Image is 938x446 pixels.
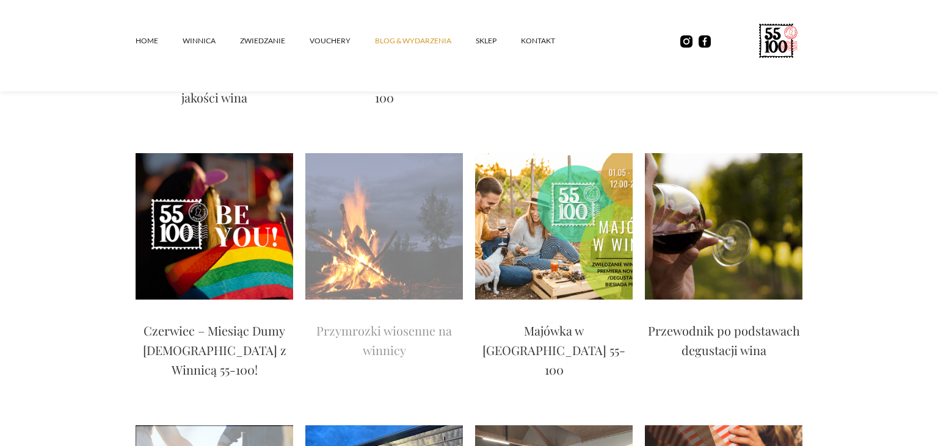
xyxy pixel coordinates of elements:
[136,321,293,386] a: Czerwiec – Miesiąc Dumy [DEMOGRAPHIC_DATA] z Winnicą 55-100!
[375,23,476,59] a: Blog & Wydarzenia
[305,321,463,360] p: Przymrozki wiosenne na winnicy
[183,23,240,59] a: winnica
[136,23,183,59] a: Home
[305,321,463,366] a: Przymrozki wiosenne na winnicy
[476,23,521,59] a: SKLEP
[645,321,802,366] a: Przewodnik po podstawach degustacji wina
[475,321,633,386] a: Majówka w [GEOGRAPHIC_DATA] 55-100
[475,321,633,379] p: Majówka w [GEOGRAPHIC_DATA] 55-100
[136,321,293,379] p: Czerwiec – Miesiąc Dumy [DEMOGRAPHIC_DATA] z Winnicą 55-100!
[240,23,310,59] a: ZWIEDZANIE
[645,321,802,360] p: Przewodnik po podstawach degustacji wina
[521,23,580,59] a: kontakt
[310,23,375,59] a: vouchery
